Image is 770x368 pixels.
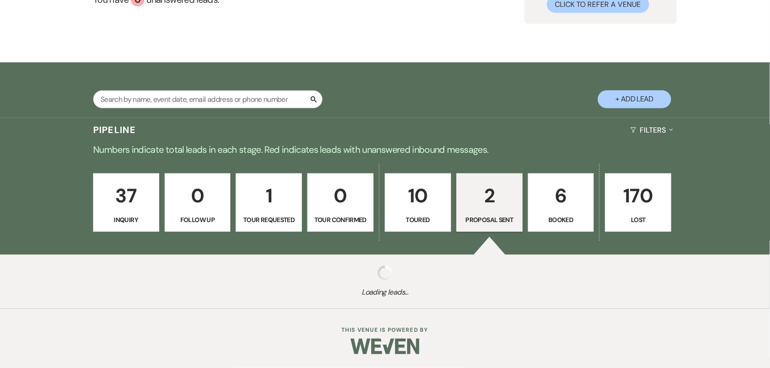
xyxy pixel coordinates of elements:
[598,90,671,108] button: + Add Lead
[611,180,665,211] p: 170
[534,180,588,211] p: 6
[605,173,671,232] a: 170Lost
[242,215,296,225] p: Tour Requested
[93,123,136,136] h3: Pipeline
[165,173,231,232] a: 0Follow Up
[99,180,153,211] p: 37
[528,173,594,232] a: 6Booked
[171,215,225,225] p: Follow Up
[351,330,419,362] img: Weven Logo
[391,180,445,211] p: 10
[627,118,677,142] button: Filters
[457,173,523,232] a: 2Proposal Sent
[171,180,225,211] p: 0
[236,173,302,232] a: 1Tour Requested
[313,180,368,211] p: 0
[99,215,153,225] p: Inquiry
[391,215,445,225] p: Toured
[55,142,715,157] p: Numbers indicate total leads in each stage. Red indicates leads with unanswered inbound messages.
[463,180,517,211] p: 2
[534,215,588,225] p: Booked
[378,266,392,280] img: loading spinner
[611,215,665,225] p: Lost
[39,287,731,298] span: Loading leads...
[313,215,368,225] p: Tour Confirmed
[385,173,451,232] a: 10Toured
[463,215,517,225] p: Proposal Sent
[307,173,374,232] a: 0Tour Confirmed
[242,180,296,211] p: 1
[93,90,323,108] input: Search by name, event date, email address or phone number
[93,173,159,232] a: 37Inquiry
